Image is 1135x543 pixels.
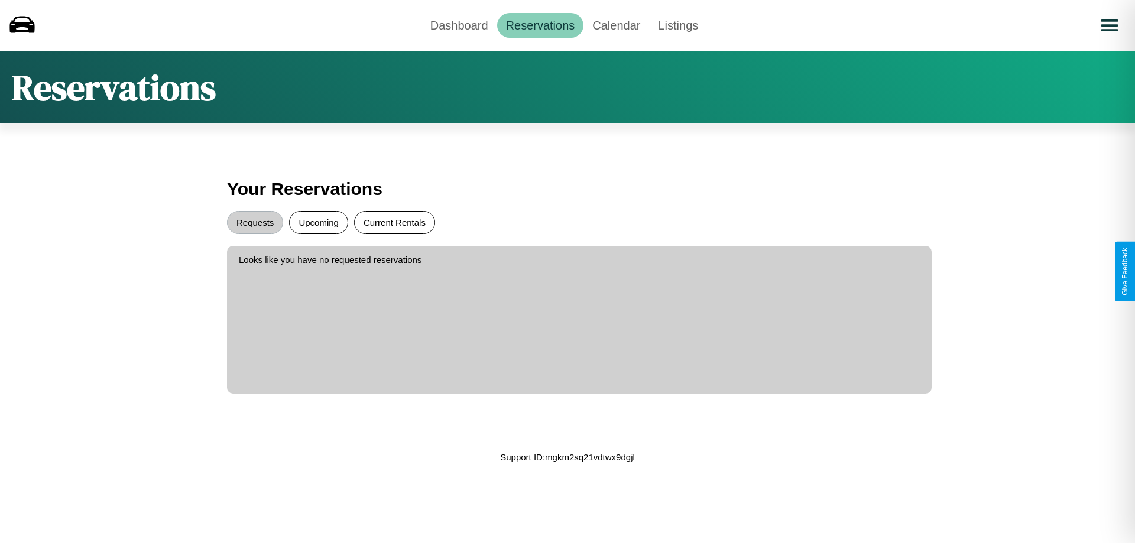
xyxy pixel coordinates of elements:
a: Dashboard [421,13,497,38]
a: Listings [649,13,707,38]
h1: Reservations [12,63,216,112]
button: Current Rentals [354,211,435,234]
p: Support ID: mgkm2sq21vdtwx9dgjl [500,449,635,465]
button: Upcoming [289,211,348,234]
button: Requests [227,211,283,234]
a: Reservations [497,13,584,38]
button: Open menu [1093,9,1126,42]
a: Calendar [583,13,649,38]
h3: Your Reservations [227,173,908,205]
div: Give Feedback [1121,248,1129,295]
p: Looks like you have no requested reservations [239,252,920,268]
